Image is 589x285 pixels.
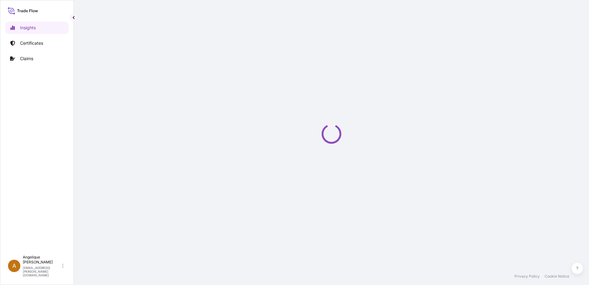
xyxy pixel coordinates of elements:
[12,263,16,269] span: A
[5,22,69,34] a: Insights
[545,274,569,279] a: Cookie Notice
[23,255,61,265] p: Angelique [PERSON_NAME]
[20,25,36,31] p: Insights
[5,52,69,65] a: Claims
[20,40,43,46] p: Certificates
[514,274,540,279] a: Privacy Policy
[5,37,69,49] a: Certificates
[20,56,33,62] p: Claims
[23,266,61,277] p: [EMAIL_ADDRESS][PERSON_NAME][DOMAIN_NAME]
